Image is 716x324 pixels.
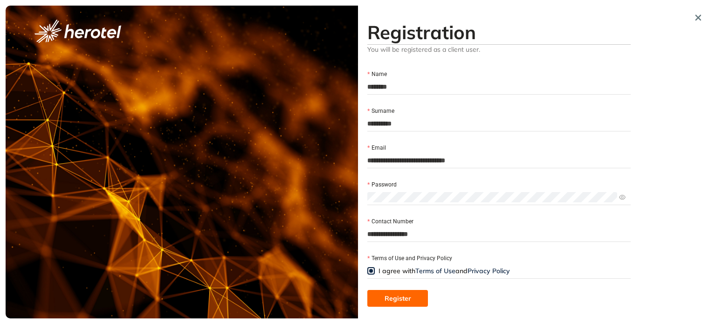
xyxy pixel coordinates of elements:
label: Password [367,180,397,189]
h2: Registration [367,21,631,43]
input: Email [367,153,631,167]
label: Name [367,70,387,79]
label: Email [367,144,386,152]
span: I agree with and [379,267,510,275]
img: cover image [6,6,358,318]
label: Contact Number [367,217,413,226]
img: logo [34,20,121,43]
span: eye [619,194,626,200]
span: You will be registered as a client user. [367,45,631,54]
a: Terms of Use [415,267,455,275]
span: Register [385,293,411,303]
label: Terms of Use and Privacy Policy [367,254,452,263]
a: Privacy Policy [468,267,510,275]
input: Name [367,80,631,94]
button: Register [367,290,428,307]
input: Password [367,192,617,202]
input: Contact Number [367,227,631,241]
input: Surname [367,117,631,131]
button: logo [20,20,136,43]
label: Surname [367,107,394,116]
